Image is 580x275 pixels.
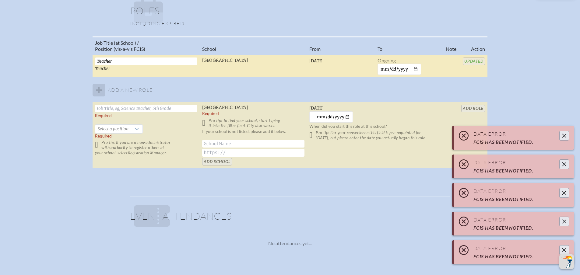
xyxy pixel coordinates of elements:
[473,217,506,223] span: Data Error
[93,37,200,55] th: Job Title (at School) / Position (vis-a-vis FCIS)
[202,149,304,157] input: https://
[128,151,166,155] span: Registration Manager
[95,140,197,155] p: Pro tip: If you are a non-administrator with authority to register others at your school, select .
[202,58,248,63] span: [GEOGRAPHIC_DATA]
[200,37,307,55] th: School
[473,225,559,231] div: FCIS has been notified.
[202,129,286,139] label: If your school is not listed, please add it below.
[202,111,219,116] label: Required
[473,131,506,137] span: Data Error
[202,118,304,128] p: Pro tip: To find your school, start typing it into the filter field. City also works.
[307,37,375,55] th: From
[202,105,248,110] span: [GEOGRAPHIC_DATA]
[378,57,396,63] span: Ongoing
[309,130,441,141] p: Pro tip: For your convenience this field is pre-populated for [DATE], but please enter the date y...
[473,254,559,259] div: FCIS has been notified.
[202,140,304,148] input: School Name
[95,66,110,71] span: Teacher
[130,6,450,20] h1: Roles
[443,37,459,55] th: Note
[95,105,197,112] input: Job Title, eg, Science Teacher, 5th Grade
[309,106,324,111] span: [DATE]
[559,188,569,198] button: Close
[473,245,506,251] span: Data Error
[561,256,573,268] img: To the top
[130,20,450,26] p: Including expired
[473,188,506,194] span: Data Error
[95,125,131,133] span: Select a position
[559,245,569,255] button: Close
[559,217,569,226] button: Close
[95,57,197,65] input: Eg, Science Teacher, 5th Grade
[473,159,506,165] span: Data Error
[95,113,112,118] label: Required
[473,139,559,145] div: FCIS has been notified.
[95,134,112,138] span: Required
[459,37,487,55] th: Action
[309,124,441,129] p: When did you start this role at this school?
[559,254,574,269] button: Scroll Top
[375,37,443,55] th: To
[130,211,450,226] h1: Event Attendances
[130,240,450,246] p: No attendances yet...
[309,58,324,64] span: [DATE]
[473,168,559,173] div: FCIS has been notified.
[559,159,569,169] button: Close
[559,131,569,141] button: Close
[473,197,559,202] div: FCIS has been notified.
